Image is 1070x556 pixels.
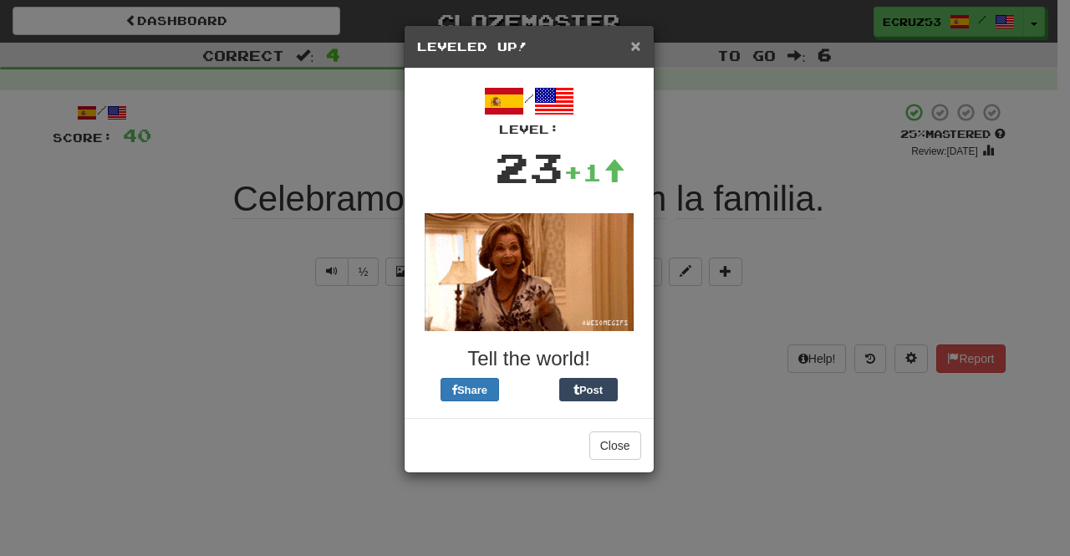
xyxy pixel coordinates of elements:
[425,213,634,331] img: lucille-bluth-8f3fd88a9e1d39ebd4dcae2a3c7398930b7aef404e756e0a294bf35c6fedb1b1.gif
[495,138,563,196] div: 23
[499,378,559,401] iframe: X Post Button
[589,431,641,460] button: Close
[630,37,640,54] button: Close
[441,378,499,401] button: Share
[417,38,641,55] h5: Leveled Up!
[417,81,641,138] div: /
[630,36,640,55] span: ×
[417,121,641,138] div: Level:
[563,156,625,189] div: +1
[417,348,641,370] h3: Tell the world!
[559,378,618,401] button: Post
